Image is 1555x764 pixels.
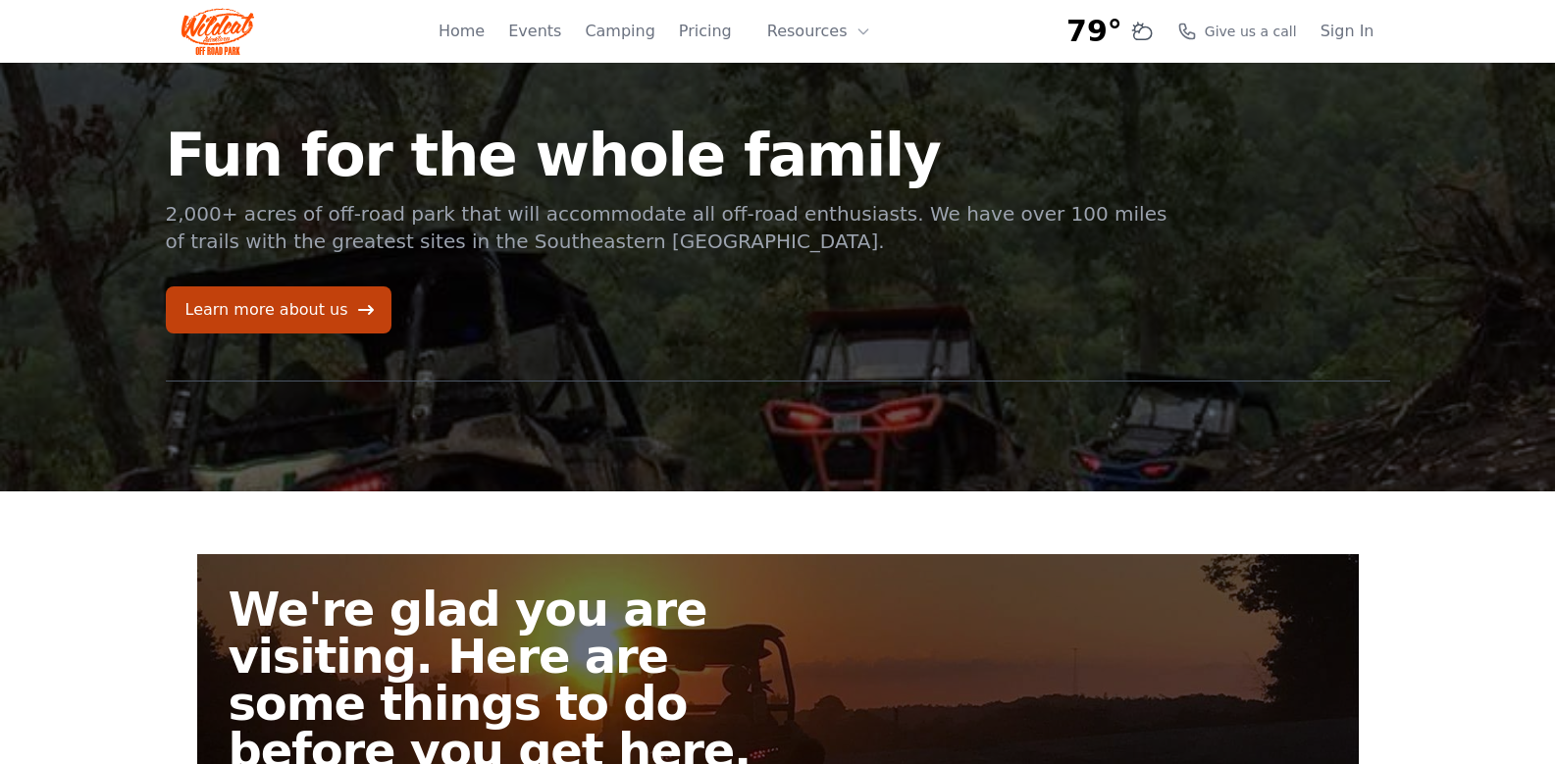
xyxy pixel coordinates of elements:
a: Give us a call [1177,22,1297,41]
a: Learn more about us [166,286,391,333]
button: Resources [755,12,883,51]
img: Wildcat Logo [181,8,255,55]
p: 2,000+ acres of off-road park that will accommodate all off-road enthusiasts. We have over 100 mi... [166,200,1170,255]
a: Sign In [1321,20,1374,43]
a: Pricing [679,20,732,43]
span: 79° [1066,14,1122,49]
a: Camping [585,20,654,43]
h1: Fun for the whole family [166,126,1170,184]
a: Events [508,20,561,43]
a: Home [439,20,485,43]
span: Give us a call [1205,22,1297,41]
